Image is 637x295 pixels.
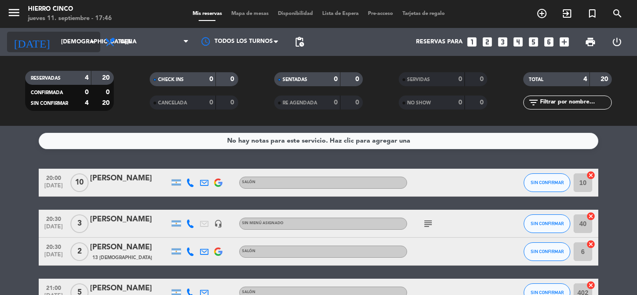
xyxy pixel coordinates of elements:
[583,76,587,82] strong: 4
[230,76,236,82] strong: 0
[70,214,89,233] span: 3
[28,14,112,23] div: jueves 11. septiembre - 17:46
[612,8,623,19] i: search
[416,39,463,45] span: Reservas para
[214,247,222,256] img: google-logo.png
[527,36,540,48] i: looks_5
[31,76,61,81] span: RESERVADAS
[587,8,598,19] i: turned_in_not
[586,281,595,290] i: cancel
[334,99,338,106] strong: 0
[531,180,564,185] span: SIN CONFIRMAR
[283,101,317,105] span: RE AGENDADA
[528,97,539,108] i: filter_list
[294,36,305,48] span: pending_actions
[209,99,213,106] strong: 0
[87,36,98,48] i: arrow_drop_down
[407,77,430,82] span: SERVIDAS
[585,36,596,48] span: print
[90,282,169,295] div: [PERSON_NAME]
[561,8,573,19] i: exit_to_app
[529,77,543,82] span: TOTAL
[85,100,89,106] strong: 4
[355,99,361,106] strong: 0
[90,241,169,254] div: [PERSON_NAME]
[611,36,623,48] i: power_settings_new
[318,11,363,16] span: Lista de Espera
[481,36,493,48] i: looks_two
[531,290,564,295] span: SIN CONFIRMAR
[7,6,21,23] button: menu
[214,220,222,228] i: headset_mic
[536,8,547,19] i: add_circle_outline
[242,290,256,294] span: Salón
[214,178,222,187] img: google-logo.png
[466,36,478,48] i: looks_one
[334,76,338,82] strong: 0
[90,213,169,226] div: [PERSON_NAME]
[31,90,63,95] span: CONFIRMADA
[120,39,137,45] span: Cena
[458,76,462,82] strong: 0
[531,221,564,226] span: SIN CONFIRMAR
[398,11,450,16] span: Tarjetas de regalo
[480,99,485,106] strong: 0
[102,100,111,106] strong: 20
[512,36,524,48] i: looks_4
[42,213,65,224] span: 20:30
[524,214,570,233] button: SIN CONFIRMAR
[106,89,111,96] strong: 0
[586,240,595,249] i: cancel
[42,282,65,293] span: 21:00
[273,11,318,16] span: Disponibilidad
[209,76,213,82] strong: 0
[158,77,184,82] span: CHECK INS
[158,101,187,105] span: CANCELADA
[42,183,65,193] span: [DATE]
[539,97,611,108] input: Filtrar por nombre...
[480,76,485,82] strong: 0
[85,89,89,96] strong: 0
[227,136,410,146] div: No hay notas para este servicio. Haz clic para agregar una
[543,36,555,48] i: looks_6
[242,249,256,253] span: Salón
[31,101,68,106] span: SIN CONFIRMAR
[363,11,398,16] span: Pre-acceso
[7,6,21,20] i: menu
[497,36,509,48] i: looks_3
[42,241,65,252] span: 20:30
[586,171,595,180] i: cancel
[28,5,112,14] div: Hierro Cinco
[42,172,65,183] span: 20:00
[85,75,89,81] strong: 4
[90,172,169,185] div: [PERSON_NAME]
[531,249,564,254] span: SIN CONFIRMAR
[42,224,65,234] span: [DATE]
[70,242,89,261] span: 2
[407,101,431,105] span: NO SHOW
[422,218,434,229] i: subject
[188,11,227,16] span: Mis reservas
[242,180,256,184] span: Salón
[524,242,570,261] button: SIN CONFIRMAR
[601,76,610,82] strong: 20
[603,28,630,56] div: LOG OUT
[92,254,152,261] span: 13 [DEMOGRAPHIC_DATA]
[458,99,462,106] strong: 0
[42,252,65,262] span: [DATE]
[283,77,307,82] span: SENTADAS
[524,173,570,192] button: SIN CONFIRMAR
[355,76,361,82] strong: 0
[227,11,273,16] span: Mapa de mesas
[230,99,236,106] strong: 0
[7,32,56,52] i: [DATE]
[586,212,595,221] i: cancel
[242,221,284,225] span: Sin menú asignado
[558,36,570,48] i: add_box
[70,173,89,192] span: 10
[102,75,111,81] strong: 20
